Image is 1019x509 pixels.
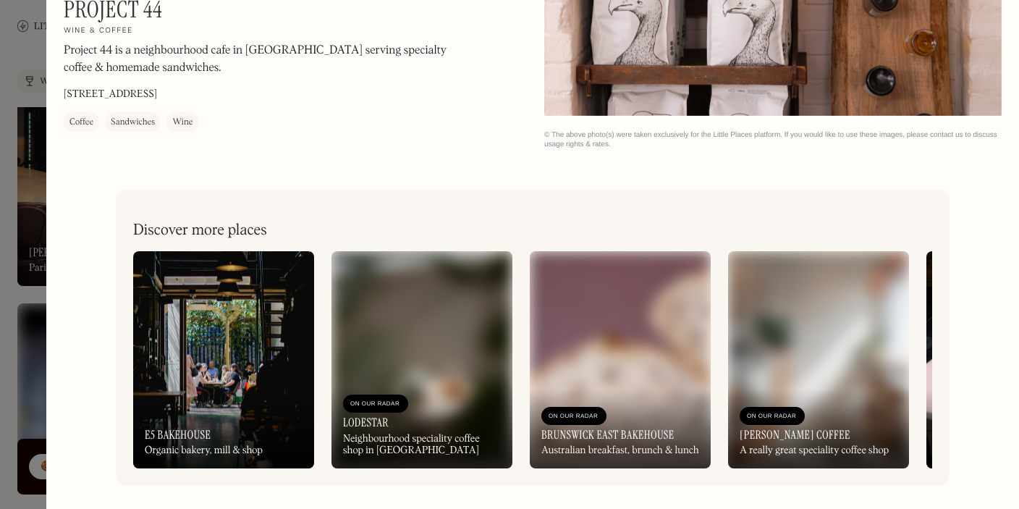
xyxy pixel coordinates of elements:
div: A really great speciality coffee shop [740,445,889,457]
div: Australian breakfast, brunch & lunch [541,445,699,457]
div: Organic bakery, mill & shop [145,445,263,457]
div: Coffee [69,115,93,130]
p: Project 44 is a neighbourhood cafe in [GEOGRAPHIC_DATA] serving specialty coffee & homemade sandw... [64,42,454,77]
div: © The above photo(s) were taken exclusively for the Little Places platform. If you would like to ... [544,130,1002,149]
div: Sandwiches [111,115,155,130]
div: Neighbourhood speciality coffee shop in [GEOGRAPHIC_DATA] [343,433,501,458]
h2: Discover more places [133,222,267,240]
a: On Our Radar[PERSON_NAME] CoffeeA really great speciality coffee shop [728,251,909,468]
div: Wine [172,115,193,130]
h3: [PERSON_NAME] Coffee [740,428,850,442]
h3: Lodestar [343,416,389,429]
h2: Wine & coffee [64,26,133,36]
a: E5 BakehouseOrganic bakery, mill & shop [133,251,314,468]
h3: Brunswick East Bakehouse [541,428,675,442]
p: [STREET_ADDRESS] [64,87,157,102]
div: On Our Radar [747,409,798,424]
h3: E5 Bakehouse [145,428,211,442]
a: On Our RadarLodestarNeighbourhood speciality coffee shop in [GEOGRAPHIC_DATA] [331,251,512,468]
div: On Our Radar [350,397,401,411]
a: On Our RadarBrunswick East BakehouseAustralian breakfast, brunch & lunch [530,251,711,468]
div: On Our Radar [549,409,599,424]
